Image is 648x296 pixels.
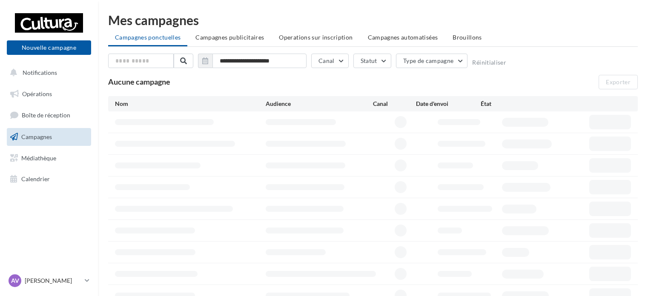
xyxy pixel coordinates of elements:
[5,85,93,103] a: Opérations
[23,69,57,76] span: Notifications
[472,59,506,66] button: Réinitialiser
[353,54,391,68] button: Statut
[115,100,266,108] div: Nom
[25,276,81,285] p: [PERSON_NAME]
[311,54,349,68] button: Canal
[5,149,93,167] a: Médiathèque
[21,175,50,182] span: Calendrier
[5,170,93,188] a: Calendrier
[11,276,19,285] span: AV
[266,100,373,108] div: Audience
[416,100,481,108] div: Date d'envoi
[481,100,545,108] div: État
[279,34,353,41] span: Operations sur inscription
[396,54,468,68] button: Type de campagne
[21,133,52,140] span: Campagnes
[195,34,264,41] span: Campagnes publicitaires
[22,111,70,119] span: Boîte de réception
[5,128,93,146] a: Campagnes
[108,14,638,26] div: Mes campagnes
[7,40,91,55] button: Nouvelle campagne
[108,77,170,86] span: Aucune campagne
[21,154,56,161] span: Médiathèque
[5,106,93,124] a: Boîte de réception
[7,273,91,289] a: AV [PERSON_NAME]
[599,75,638,89] button: Exporter
[453,34,482,41] span: Brouillons
[368,34,438,41] span: Campagnes automatisées
[5,64,89,82] button: Notifications
[22,90,52,97] span: Opérations
[373,100,416,108] div: Canal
